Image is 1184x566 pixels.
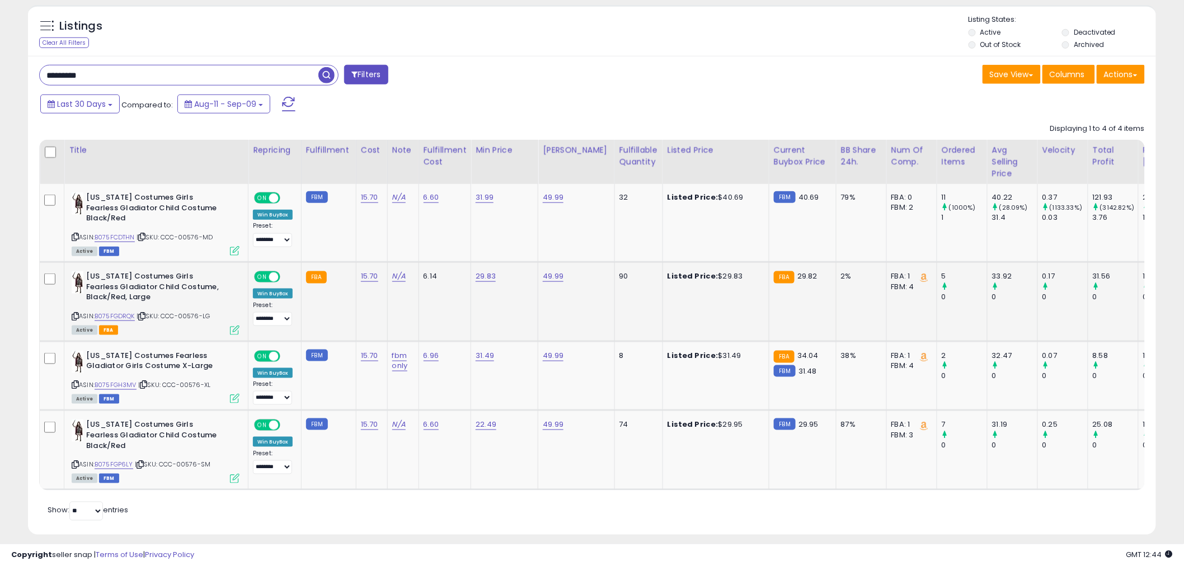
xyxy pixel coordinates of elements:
[798,419,819,430] span: 29.95
[138,380,210,389] span: | SKU: CCC-00576-XL
[72,192,239,254] div: ASIN:
[145,549,194,560] a: Privacy Policy
[95,233,135,242] a: B075FCDTHN
[39,37,89,48] div: Clear All Filters
[969,15,1156,25] p: Listing States:
[891,430,928,440] div: FBM: 3
[992,292,1037,302] div: 0
[476,144,533,156] div: Min Price
[72,271,83,294] img: 410LdmfQlJL._SL40_.jpg
[59,18,102,34] h5: Listings
[668,351,760,361] div: $31.49
[1074,40,1104,49] label: Archived
[40,95,120,114] button: Last 30 Days
[306,144,351,156] div: Fulfillment
[942,292,987,302] div: 0
[253,437,293,447] div: Win BuyBox
[135,460,210,469] span: | SKU: CCC-00576-SM
[891,282,928,292] div: FBM: 4
[361,419,378,430] a: 15.70
[11,550,194,560] div: seller snap | |
[983,65,1041,84] button: Save View
[253,144,297,156] div: Repricing
[344,65,388,84] button: Filters
[72,474,97,483] span: All listings currently available for purchase on Amazon
[194,98,256,110] span: Aug-11 - Sep-09
[797,350,819,361] span: 34.04
[361,144,383,156] div: Cost
[72,419,83,442] img: 410LdmfQlJL._SL40_.jpg
[69,144,243,156] div: Title
[72,326,97,335] span: All listings currently available for purchase on Amazon
[1093,213,1138,223] div: 3.76
[1093,292,1138,302] div: 0
[72,247,97,256] span: All listings currently available for purchase on Amazon
[1100,203,1135,212] small: (3142.82%)
[1042,144,1083,156] div: Velocity
[619,351,654,361] div: 8
[255,194,269,203] span: ON
[668,419,760,430] div: $29.95
[392,271,406,282] a: N/A
[841,144,882,168] div: BB Share 24h.
[11,549,52,560] strong: Copyright
[95,380,137,390] a: B075FGH3MV
[392,350,408,371] a: fbm only
[543,271,563,282] a: 49.99
[1050,203,1083,212] small: (1133.33%)
[99,247,119,256] span: FBM
[1097,65,1145,84] button: Actions
[72,271,239,333] div: ASIN:
[253,289,293,299] div: Win BuyBox
[121,100,173,110] span: Compared to:
[942,213,987,223] div: 1
[841,271,878,281] div: 2%
[99,474,119,483] span: FBM
[942,440,987,450] div: 0
[424,350,439,361] a: 6.96
[279,421,297,430] span: OFF
[619,271,654,281] div: 90
[891,351,928,361] div: FBA: 1
[619,192,654,202] div: 32
[1093,351,1138,361] div: 8.58
[86,351,222,374] b: [US_STATE] Costumes Fearless Gladiator Girls Costume X-Large
[992,440,1037,450] div: 0
[797,271,817,281] span: 29.82
[255,421,269,430] span: ON
[279,351,297,361] span: OFF
[1042,292,1088,302] div: 0
[992,351,1037,361] div: 32.47
[980,27,1001,37] label: Active
[1093,419,1138,430] div: 25.08
[774,191,796,203] small: FBM
[668,271,760,281] div: $29.83
[1042,371,1088,381] div: 0
[942,371,987,381] div: 0
[86,271,222,305] b: [US_STATE] Costumes Girls Fearless Gladiator Child Costume, Black/Red, Large
[279,272,297,282] span: OFF
[668,192,760,202] div: $40.69
[392,192,406,203] a: N/A
[942,271,987,281] div: 5
[891,419,928,430] div: FBA: 1
[476,350,494,361] a: 31.49
[1042,419,1088,430] div: 0.25
[137,233,213,242] span: | SKU: CCC-00576-MD
[424,192,439,203] a: 6.60
[992,213,1037,223] div: 31.4
[1093,144,1134,168] div: Total Profit
[774,351,795,363] small: FBA
[72,419,239,482] div: ASIN:
[992,144,1033,180] div: Avg Selling Price
[392,144,414,156] div: Note
[99,394,119,404] span: FBM
[476,271,496,282] a: 29.83
[1126,549,1173,560] span: 2025-10-10 12:44 GMT
[999,203,1028,212] small: (28.09%)
[86,192,222,227] b: [US_STATE] Costumes Girls Fearless Gladiator Child Costume Black/Red
[891,271,928,281] div: FBA: 1
[942,351,987,361] div: 2
[1093,440,1138,450] div: 0
[798,366,817,376] span: 31.48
